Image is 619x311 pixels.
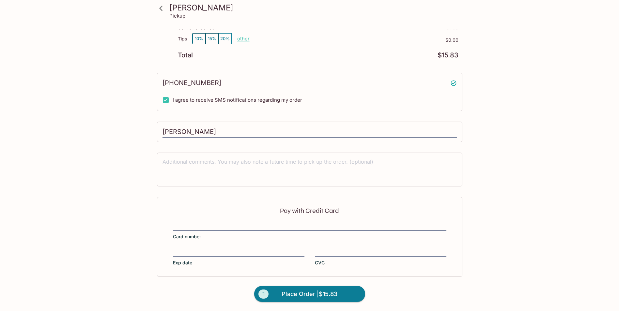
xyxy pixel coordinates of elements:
[219,33,232,44] button: 20%
[173,208,446,214] p: Pay with Credit Card
[169,13,185,19] p: Pickup
[254,286,365,302] button: 1Place Order |$15.83
[315,259,325,266] span: CVC
[237,36,250,42] button: other
[178,52,193,58] p: Total
[162,126,457,138] input: Enter first and last name
[173,97,302,103] span: I agree to receive SMS notifications regarding my order
[282,289,337,299] span: Place Order | $15.83
[173,222,446,230] iframe: Secure card number input frame
[438,52,458,58] p: $15.83
[250,37,458,43] p: $0.00
[162,77,457,89] input: Enter phone number
[193,33,206,44] button: 10%
[258,289,269,299] span: 1
[173,259,192,266] span: Exp date
[206,33,219,44] button: 15%
[173,248,304,256] iframe: Secure expiration date input frame
[178,36,187,41] p: Tips
[169,3,461,13] h3: [PERSON_NAME]
[173,233,201,240] span: Card number
[315,248,446,256] iframe: Secure CVC input frame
